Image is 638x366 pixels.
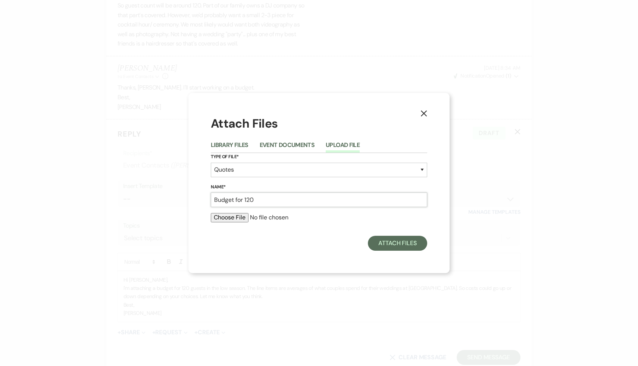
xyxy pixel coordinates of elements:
button: Attach Files [368,236,427,251]
h1: Attach Files [211,115,427,132]
button: Library Files [211,142,248,153]
button: Upload File [326,142,360,153]
label: Type of File* [211,153,427,161]
label: Name* [211,183,427,191]
button: Event Documents [260,142,315,153]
